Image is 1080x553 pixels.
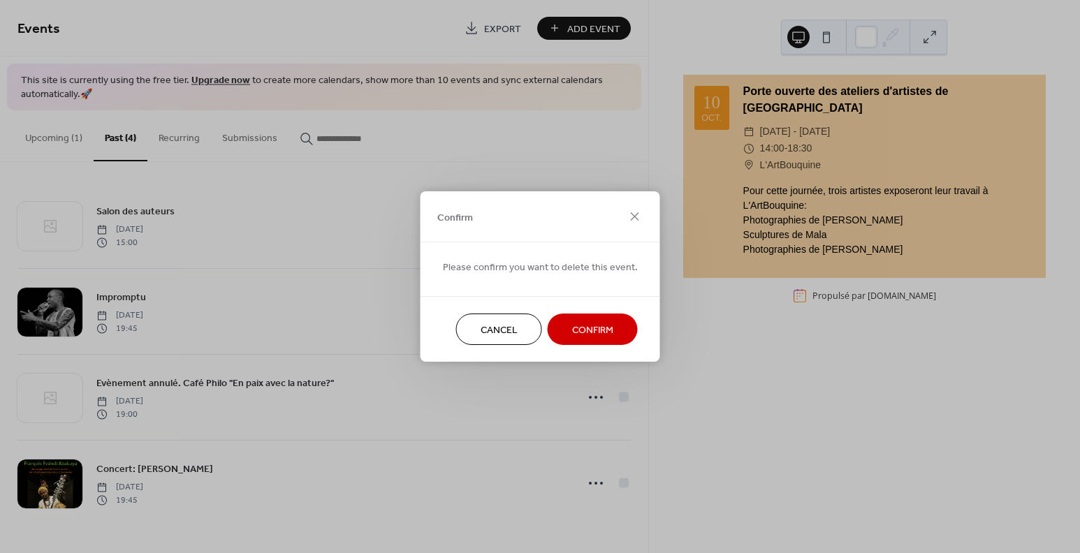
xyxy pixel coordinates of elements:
span: Confirm [437,210,473,225]
span: Please confirm you want to delete this event. [443,260,638,275]
button: Confirm [548,314,638,345]
span: Cancel [481,323,518,338]
button: Cancel [456,314,542,345]
span: Confirm [572,323,613,338]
